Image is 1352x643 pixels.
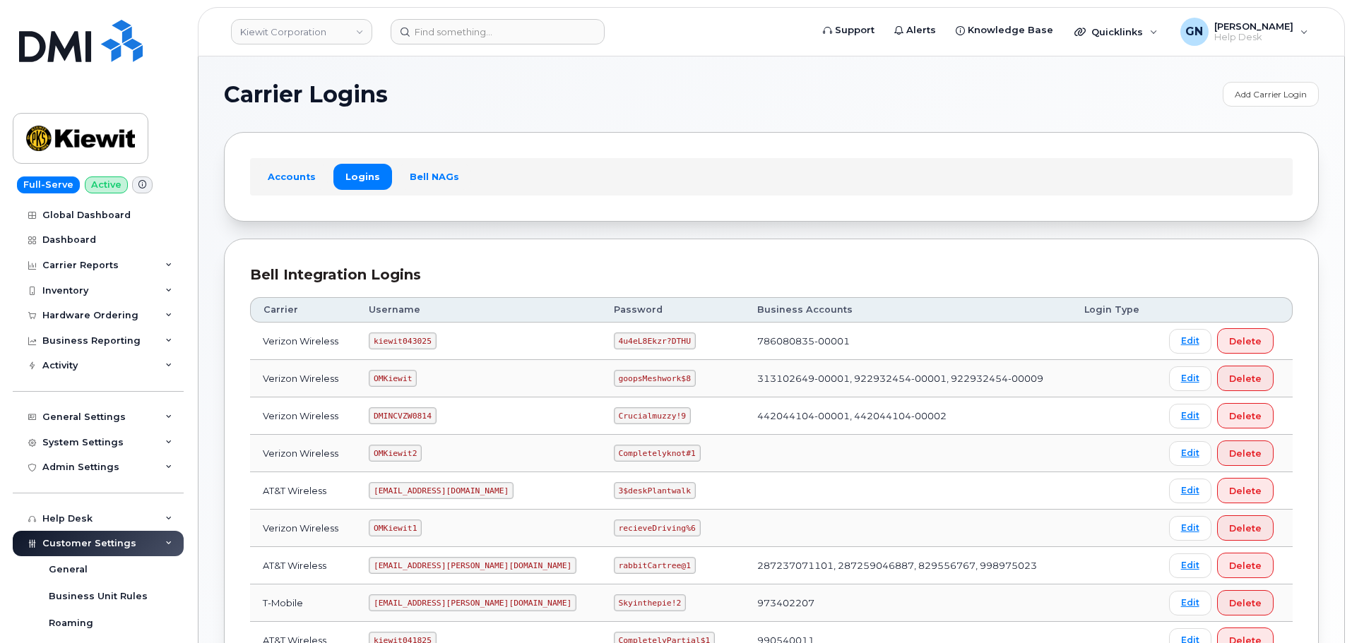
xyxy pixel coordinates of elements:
code: OMKiewit1 [369,519,422,536]
button: Delete [1217,515,1274,541]
td: T-Mobile [250,584,356,622]
div: Bell Integration Logins [250,265,1293,285]
span: Carrier Logins [224,84,388,105]
span: Delete [1229,522,1262,535]
td: AT&T Wireless [250,547,356,584]
span: Delete [1229,447,1262,460]
button: Delete [1217,366,1274,391]
code: 4u4eL8Ekzr?DTHU [614,332,696,349]
th: Business Accounts [745,297,1072,323]
span: Delete [1229,484,1262,498]
span: Delete [1229,335,1262,348]
td: Verizon Wireless [250,435,356,472]
th: Password [601,297,745,323]
a: Edit [1169,366,1211,391]
code: DMINCVZW0814 [369,407,436,424]
code: 3$deskPlantwalk [614,482,696,499]
th: Login Type [1072,297,1156,323]
code: kiewit043025 [369,332,436,349]
button: Delete [1217,553,1274,578]
td: AT&T Wireless [250,472,356,510]
code: OMKiewit2 [369,445,422,462]
a: Edit [1169,516,1211,541]
span: Delete [1229,559,1262,572]
code: goopsMeshwork$8 [614,370,696,387]
button: Delete [1217,590,1274,615]
button: Delete [1217,403,1274,428]
th: Username [356,297,601,323]
a: Edit [1169,479,1211,503]
a: Edit [1169,591,1211,615]
td: 973402207 [745,584,1072,622]
code: [EMAIL_ADDRESS][PERSON_NAME][DOMAIN_NAME] [369,557,576,574]
span: Delete [1229,596,1262,610]
a: Edit [1169,329,1211,354]
td: 786080835-00001 [745,323,1072,360]
td: Verizon Wireless [250,397,356,435]
code: [EMAIL_ADDRESS][PERSON_NAME][DOMAIN_NAME] [369,594,576,611]
a: Edit [1169,553,1211,578]
td: Verizon Wireless [250,360,356,397]
button: Delete [1217,478,1274,503]
code: Crucialmuzzy!9 [614,407,691,424]
code: rabbitCartree@1 [614,557,696,574]
code: Skyinthepie!2 [614,594,686,611]
iframe: Messenger Launcher [1291,582,1341,632]
a: Bell NAGs [398,164,471,189]
td: Verizon Wireless [250,323,356,360]
td: 442044104-00001, 442044104-00002 [745,397,1072,435]
th: Carrier [250,297,356,323]
span: Delete [1229,372,1262,385]
a: Edit [1169,441,1211,466]
code: Completelyknot#1 [614,445,701,462]
a: Edit [1169,404,1211,428]
a: Add Carrier Login [1223,82,1319,107]
button: Delete [1217,328,1274,354]
code: OMKiewit [369,370,417,387]
td: 287237071101, 287259046887, 829556767, 998975023 [745,547,1072,584]
a: Accounts [256,164,328,189]
td: Verizon Wireless [250,510,356,547]
td: 313102649-00001, 922932454-00001, 922932454-00009 [745,360,1072,397]
code: [EMAIL_ADDRESS][DOMAIN_NAME] [369,482,514,499]
span: Delete [1229,409,1262,423]
button: Delete [1217,440,1274,466]
code: recieveDriving%6 [614,519,701,536]
a: Logins [333,164,392,189]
